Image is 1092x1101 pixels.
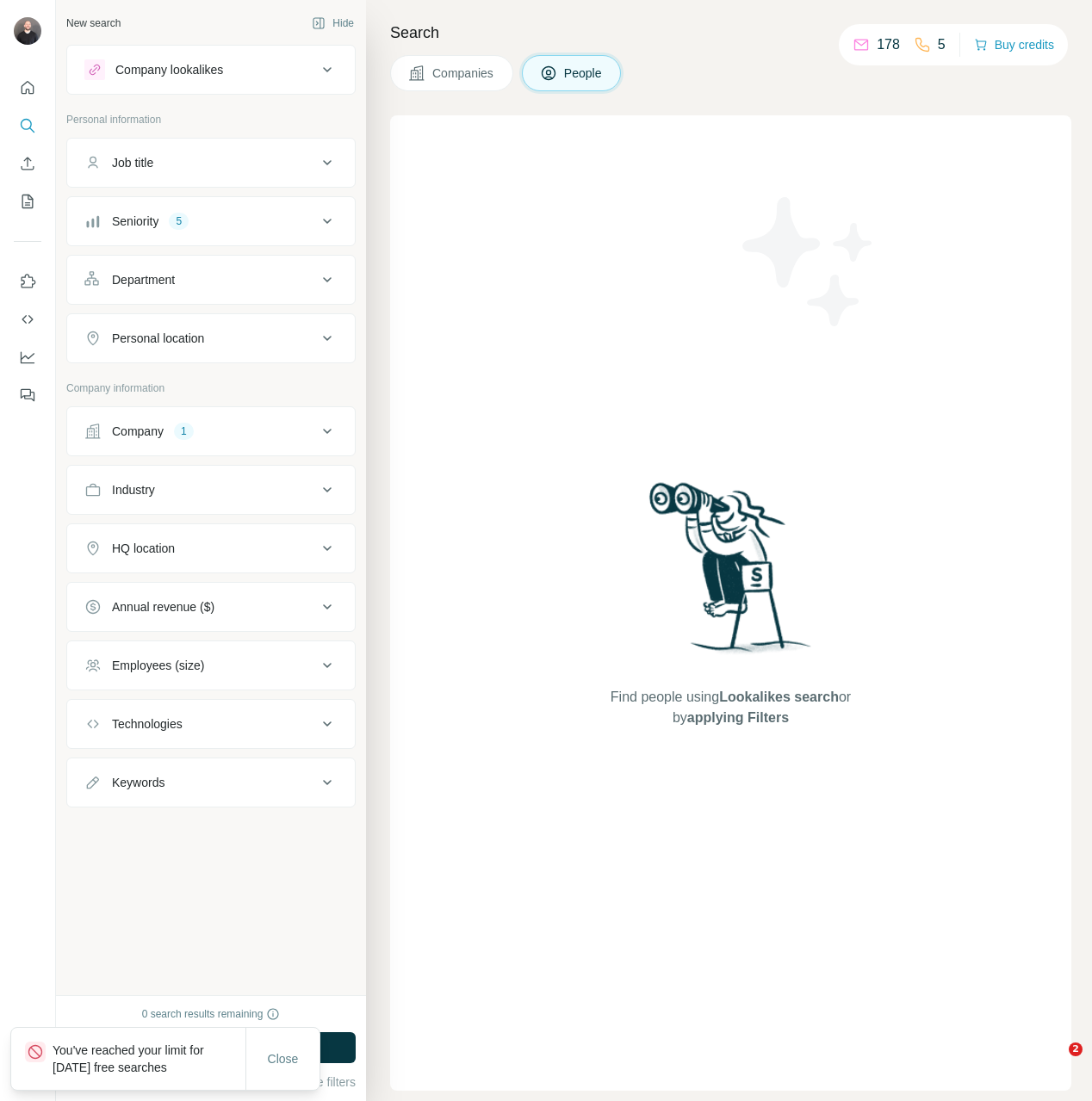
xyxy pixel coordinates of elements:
[66,112,356,127] p: Personal information
[115,61,223,78] div: Company lookalikes
[974,33,1054,57] button: Buy credits
[390,21,1071,45] h4: Search
[169,213,189,229] div: 5
[174,424,194,439] div: 1
[14,17,41,45] img: Avatar
[67,259,355,300] button: Department
[67,586,355,628] button: Annual revenue ($)
[112,598,214,615] div: Annual revenue ($)
[256,1043,311,1074] button: Close
[112,481,155,498] div: Industry
[67,411,355,452] button: Company1
[112,330,204,347] div: Personal location
[112,271,175,288] div: Department
[687,710,789,725] span: applying Filters
[14,342,41,373] button: Dashboard
[268,1050,299,1067] span: Close
[112,423,164,440] div: Company
[67,49,355,90] button: Company lookalikes
[67,318,355,359] button: Personal location
[67,528,355,569] button: HQ location
[14,266,41,297] button: Use Surfe on LinkedIn
[112,715,183,733] div: Technologies
[14,72,41,103] button: Quick start
[67,201,355,242] button: Seniority5
[112,540,175,557] div: HQ location
[642,478,821,670] img: Surfe Illustration - Woman searching with binoculars
[14,186,41,217] button: My lists
[112,213,158,230] div: Seniority
[1033,1042,1075,1084] iframe: Intercom live chat
[1069,1042,1083,1056] span: 2
[877,34,900,55] p: 178
[719,690,839,704] span: Lookalikes search
[14,148,41,179] button: Enrich CSV
[432,65,495,82] span: Companies
[112,774,164,791] div: Keywords
[67,762,355,803] button: Keywords
[66,380,356,396] p: Company information
[14,110,41,141] button: Search
[67,703,355,745] button: Technologies
[66,15,121,31] div: New search
[67,142,355,183] button: Job title
[14,380,41,411] button: Feedback
[67,469,355,510] button: Industry
[938,34,946,55] p: 5
[142,1006,281,1022] div: 0 search results remaining
[300,10,366,36] button: Hide
[112,657,204,674] div: Employees (size)
[67,645,355,686] button: Employees (size)
[564,65,604,82] span: People
[593,687,868,728] span: Find people using or by
[731,184,886,339] img: Surfe Illustration - Stars
[53,1042,245,1076] p: You've reached your limit for [DATE] free searches
[14,304,41,335] button: Use Surfe API
[112,154,153,171] div: Job title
